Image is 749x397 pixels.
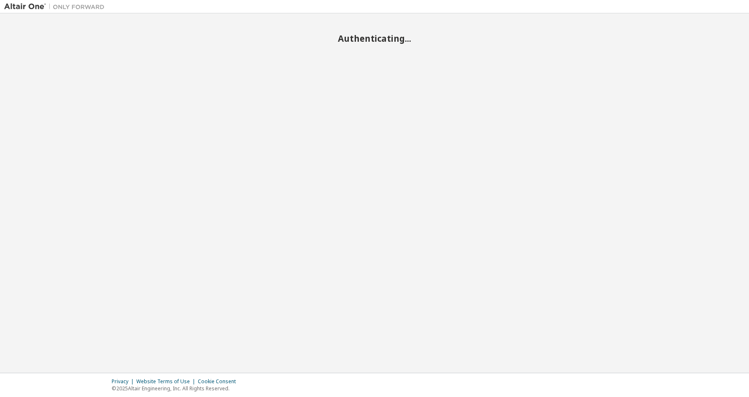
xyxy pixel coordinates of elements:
[4,33,745,44] h2: Authenticating...
[112,385,241,392] p: © 2025 Altair Engineering, Inc. All Rights Reserved.
[198,378,241,385] div: Cookie Consent
[136,378,198,385] div: Website Terms of Use
[112,378,136,385] div: Privacy
[4,3,109,11] img: Altair One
